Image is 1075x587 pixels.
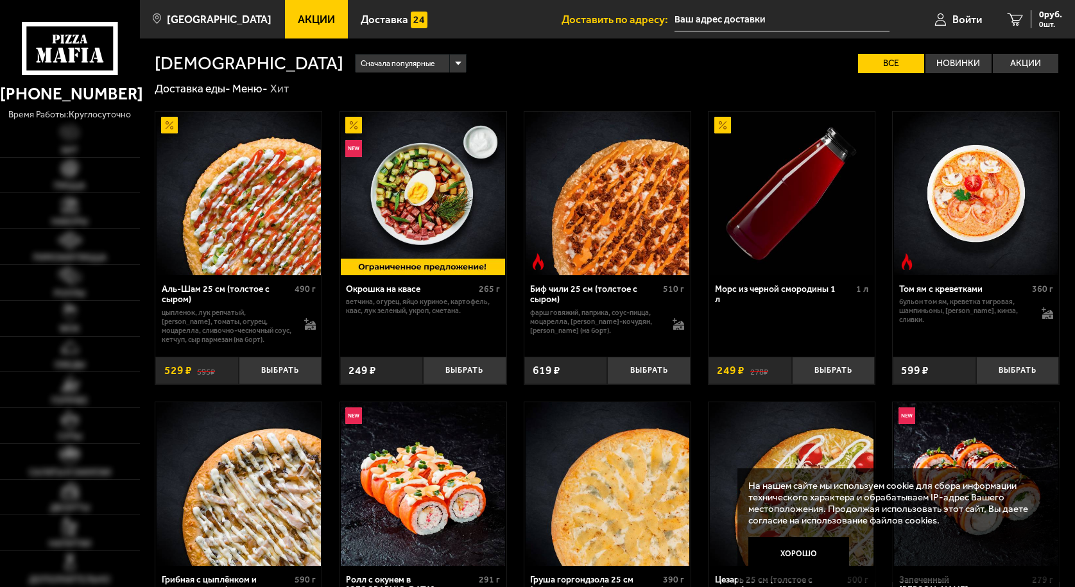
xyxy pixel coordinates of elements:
a: Грибная с цыплёнком и сулугуни 25 см (толстое с сыром) [155,402,322,566]
span: 510 г [663,284,684,294]
img: Грибная с цыплёнком и сулугуни 25 см (толстое с сыром) [157,402,321,566]
div: Окрошка на квасе [346,284,476,295]
button: Выбрать [976,357,1060,384]
a: Груша горгондзола 25 см (толстое с сыром) [524,402,691,566]
span: 490 г [295,284,316,294]
span: Роллы [54,289,85,298]
label: Все [858,54,924,73]
img: Биф чили 25 см (толстое с сыром) [526,112,690,276]
img: Акционный [161,117,178,133]
span: Доставка [361,14,408,25]
img: Новинка [345,140,362,157]
img: Новинка [899,407,915,424]
p: На нашем сайте мы используем cookie для сбора информации технического характера и обрабатываем IP... [748,480,1041,526]
span: 619 ₽ [533,365,560,376]
span: Горячее [51,396,88,405]
button: Выбрать [423,357,506,384]
div: Том ям с креветками [899,284,1029,295]
span: Сначала популярные [361,53,435,74]
button: Выбрать [792,357,875,384]
span: 249 ₽ [717,365,744,376]
a: Острое блюдоТом ям с креветками [893,112,1059,276]
p: бульон том ям, креветка тигровая, шампиньоны, [PERSON_NAME], кинза, сливки. [899,298,1030,325]
span: 390 г [663,574,684,585]
span: Наборы [51,217,88,226]
p: фарш говяжий, паприка, соус-пицца, моцарелла, [PERSON_NAME]-кочудян, [PERSON_NAME] (на борт). [530,309,661,336]
div: Биф чили 25 см (толстое с сыром) [530,284,660,305]
input: Ваш адрес доставки [675,8,890,31]
span: 1 л [856,284,868,294]
s: 278 ₽ [750,365,768,376]
span: 291 г [479,574,500,585]
span: 249 ₽ [348,365,376,376]
img: Том ям с креветками [894,112,1058,276]
a: Доставка еды- [155,82,230,95]
span: Супы [58,432,82,441]
span: WOK [60,325,80,334]
span: Салаты и закуски [29,468,111,477]
a: АкционныйНовинкаОкрошка на квасе [340,112,506,276]
span: 265 г [479,284,500,294]
span: Войти [952,14,982,25]
div: Морс из черной смородины 1 л [715,284,854,305]
span: 599 ₽ [901,365,929,376]
span: Десерты [50,504,90,513]
span: 590 г [295,574,316,585]
img: Акционный [345,117,362,133]
a: Острое блюдоБиф чили 25 см (толстое с сыром) [524,112,691,276]
div: Аль-Шам 25 см (толстое с сыром) [162,284,291,305]
span: Напитки [49,540,91,549]
span: Римская пицца [33,253,107,262]
p: цыпленок, лук репчатый, [PERSON_NAME], томаты, огурец, моцарелла, сливочно-чесночный соус, кетчуп... [162,309,293,345]
span: 0 шт. [1039,21,1062,28]
img: Окрошка на квасе [341,112,505,276]
img: Акционный [714,117,731,133]
img: 15daf4d41897b9f0e9f617042186c801.svg [411,12,427,28]
a: АкционныйМорс из черной смородины 1 л [709,112,875,276]
span: Дополнительно [29,575,110,584]
div: Хит [270,81,289,96]
img: Морс из черной смородины 1 л [710,112,874,276]
span: 0 руб. [1039,10,1062,19]
span: Акции [298,14,335,25]
span: Пицца [54,182,85,191]
label: Новинки [925,54,992,73]
a: Цезарь 25 см (толстое с сыром) [709,402,875,566]
span: 360 г [1032,284,1053,294]
span: Доставить по адресу: [562,14,675,25]
span: 529 ₽ [164,365,192,376]
a: АкционныйАль-Шам 25 см (толстое с сыром) [155,112,322,276]
img: Аль-Шам 25 см (толстое с сыром) [157,112,321,276]
a: Меню- [232,82,268,95]
img: Ролл с окунем в темпуре и лососем [341,402,505,566]
button: Выбрать [607,357,691,384]
img: Острое блюдо [899,253,915,270]
h1: [DEMOGRAPHIC_DATA] [155,55,343,72]
s: 595 ₽ [197,365,215,376]
button: Выбрать [239,357,322,384]
a: НовинкаРолл с окунем в темпуре и лососем [340,402,506,566]
img: Цезарь 25 см (толстое с сыром) [710,402,874,566]
span: [GEOGRAPHIC_DATA] [167,14,271,25]
img: Новинка [345,407,362,424]
p: ветчина, огурец, яйцо куриное, картофель, квас, лук зеленый, укроп, сметана. [346,298,500,316]
span: Обеды [55,361,85,370]
label: Акции [993,54,1059,73]
a: НовинкаЗапеченный ролл Гурмэ с лососем и угрём [893,402,1059,566]
span: Хит [61,146,78,155]
img: Груша горгондзола 25 см (толстое с сыром) [526,402,690,566]
button: Хорошо [748,537,849,570]
img: Острое блюдо [529,253,546,270]
img: Запеченный ролл Гурмэ с лососем и угрём [894,402,1058,566]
